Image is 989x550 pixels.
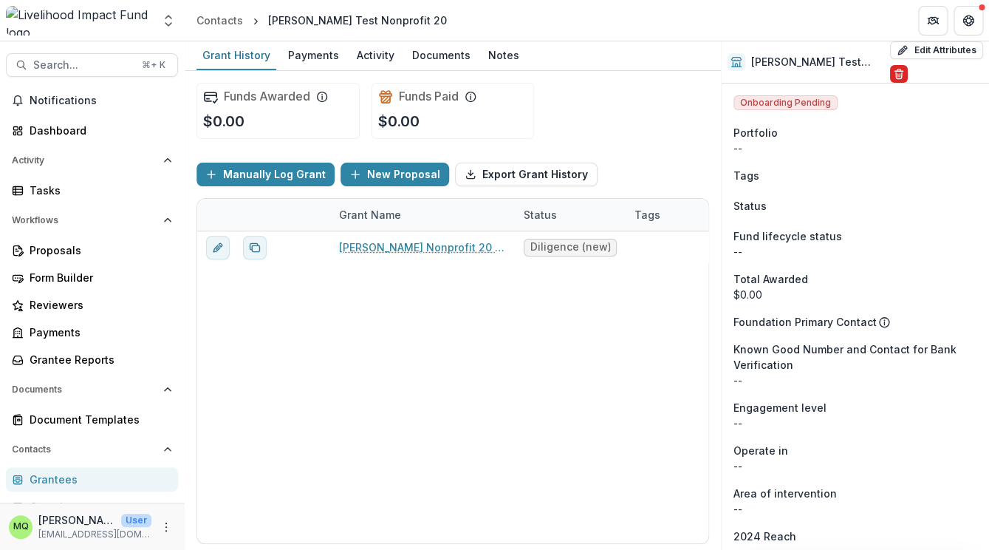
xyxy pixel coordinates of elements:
span: Operate in [733,443,788,458]
button: Get Help [954,6,983,35]
div: [PERSON_NAME] Test Nonprofit 20 [268,13,447,28]
button: Open Activity [6,149,178,172]
div: Grant Name [330,199,515,231]
a: Form Builder [6,265,178,290]
span: Area of intervention [733,486,837,501]
div: Contacts [196,13,243,28]
a: Contacts [191,10,249,31]
div: Notes [482,44,525,66]
span: Status [733,198,767,214]
span: Search... [33,59,133,72]
div: Status [515,199,626,231]
span: 2024 Reach [733,529,796,544]
span: Diligence (new) [530,241,610,254]
button: Manually Log Grant [196,163,335,186]
a: Activity [351,41,400,70]
div: Maica Quitain [13,522,29,532]
button: Partners [918,6,948,35]
div: Dashboard [30,123,166,138]
span: Documents [12,384,157,395]
a: Grantees [6,467,178,492]
p: Foundation Primary Contact [733,314,877,330]
p: $0.00 [203,110,244,132]
span: Onboarding Pending [733,95,838,110]
div: Grant Name [330,207,410,223]
div: Reviewers [30,297,166,313]
span: Portfolio [733,125,778,140]
div: $0.00 [733,287,977,302]
button: More [157,518,175,536]
div: Tags [626,199,736,231]
div: Tags [626,207,669,223]
h2: Funds Paid [399,89,459,103]
button: Open entity switcher [158,6,179,35]
button: Export Grant History [455,163,598,186]
span: Contacts [12,444,157,455]
div: Document Templates [30,412,166,427]
a: Payments [6,320,178,344]
span: Notifications [30,95,172,107]
h2: Funds Awarded [224,89,310,103]
button: Duplicate proposal [243,236,267,259]
p: -- [733,458,977,474]
p: [PERSON_NAME] [38,512,115,528]
nav: breadcrumb [191,10,453,31]
div: ⌘ + K [139,57,168,73]
a: Reviewers [6,293,178,317]
p: [EMAIL_ADDRESS][DOMAIN_NAME] [38,528,151,541]
div: Grantee Reports [30,352,166,367]
div: Grant History [196,44,276,66]
div: Payments [282,44,345,66]
a: Grantee Reports [6,347,178,372]
div: Payments [30,325,166,340]
p: -- [733,244,977,259]
button: Open Documents [6,378,178,401]
button: Delete [890,65,908,83]
div: Form Builder [30,270,166,285]
p: -- [733,140,977,156]
div: Status [515,207,566,223]
p: User [121,514,151,527]
img: Livelihood Impact Fund logo [6,6,152,35]
a: Tasks [6,178,178,203]
a: Proposals [6,238,178,262]
button: Notifications [6,89,178,112]
div: Grantees [30,472,166,487]
button: New Proposal [340,163,449,186]
a: Notes [482,41,525,70]
a: Dashboard [6,118,178,143]
a: Constituents [6,495,178,519]
button: Open Contacts [6,438,178,461]
button: Edit Attributes [890,41,983,59]
span: Fund lifecycle status [733,228,842,244]
p: -- [733,373,977,388]
button: Open Workflows [6,208,178,232]
p: $0.00 [378,110,420,132]
span: Tags [733,168,759,183]
a: Grant History [196,41,276,70]
span: Known Good Number and Contact for Bank Verification [733,342,977,373]
span: Total Awarded [733,271,808,287]
a: [PERSON_NAME] Nonprofit 20 - 2025 - New Lead [339,240,506,255]
span: Activity [12,155,157,166]
span: Workflows [12,215,157,225]
p: -- [733,501,977,517]
a: Payments [282,41,345,70]
p: -- [733,415,977,431]
div: Constituents [30,499,166,515]
button: edit [206,236,230,259]
button: Search... [6,53,178,77]
a: Documents [406,41,476,70]
div: Tasks [30,183,166,198]
span: Engagement level [733,400,827,415]
h2: [PERSON_NAME] Test Nonprofit 20 [751,56,884,69]
div: Proposals [30,242,166,258]
div: Activity [351,44,400,66]
div: Documents [406,44,476,66]
a: Document Templates [6,407,178,432]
